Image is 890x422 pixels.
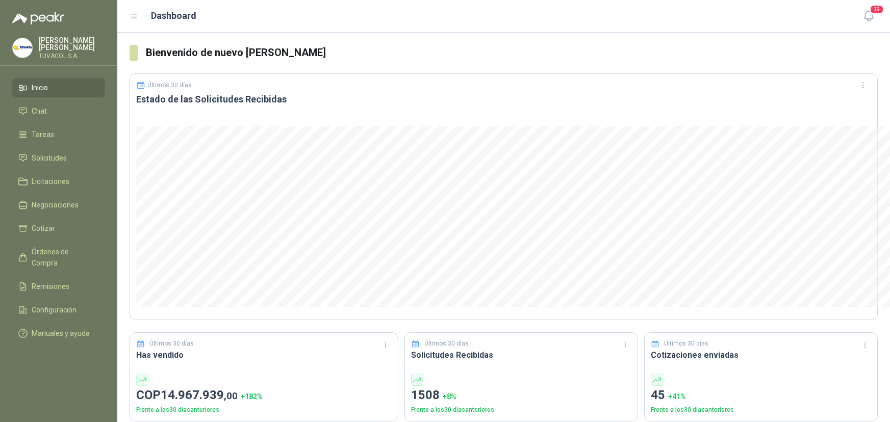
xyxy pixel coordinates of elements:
span: ,00 [224,390,238,402]
span: Licitaciones [32,176,69,187]
h3: Cotizaciones enviadas [651,349,871,361]
span: + 41 % [668,392,686,401]
h3: Bienvenido de nuevo [PERSON_NAME] [146,45,878,61]
a: Inicio [12,78,105,97]
span: Órdenes de Compra [32,246,95,269]
a: Tareas [12,125,105,144]
p: [PERSON_NAME] [PERSON_NAME] [39,37,105,51]
span: + 8 % [443,392,456,401]
p: TUVACOL S.A. [39,53,105,59]
p: Frente a los 30 días anteriores [651,405,871,415]
a: Negociaciones [12,195,105,215]
p: Últimos 30 días [664,339,708,349]
p: Últimos 30 días [147,82,192,89]
span: Negociaciones [32,199,79,210]
span: 19 [870,5,884,14]
a: Configuración [12,300,105,320]
h3: Estado de las Solicitudes Recibidas [136,93,871,106]
p: Frente a los 30 días anteriores [136,405,392,415]
img: Logo peakr [12,12,64,24]
span: Inicio [32,82,48,93]
span: Cotizar [32,223,55,234]
a: Órdenes de Compra [12,242,105,273]
span: 14.967.939 [161,388,238,402]
p: 45 [651,386,871,405]
button: 19 [859,7,878,25]
a: Chat [12,101,105,121]
p: COP [136,386,392,405]
a: Remisiones [12,277,105,296]
img: Company Logo [13,38,32,58]
a: Cotizar [12,219,105,238]
a: Licitaciones [12,172,105,191]
h3: Solicitudes Recibidas [411,349,631,361]
span: Chat [32,106,47,117]
h1: Dashboard [151,9,196,23]
span: Manuales y ayuda [32,328,90,339]
span: Solicitudes [32,152,67,164]
p: Últimos 30 días [149,339,194,349]
span: Remisiones [32,281,69,292]
p: Últimos 30 días [424,339,469,349]
span: Tareas [32,129,54,140]
span: + 182 % [241,392,263,401]
a: Solicitudes [12,148,105,168]
p: Frente a los 30 días anteriores [411,405,631,415]
p: 1508 [411,386,631,405]
a: Manuales y ayuda [12,324,105,343]
span: Configuración [32,304,77,315]
h3: Has vendido [136,349,392,361]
